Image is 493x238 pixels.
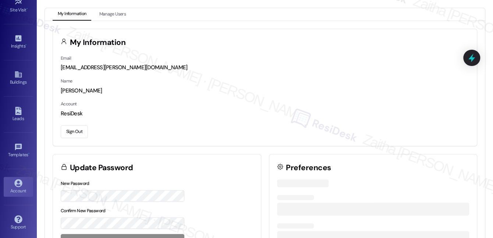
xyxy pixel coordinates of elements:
button: Sign Out [61,125,88,138]
div: [PERSON_NAME] [61,87,469,95]
label: Name [61,78,72,84]
h3: Preferences [286,164,331,172]
label: New Password [61,181,89,186]
label: Account [61,101,77,107]
a: Insights • [4,32,33,52]
label: Confirm New Password [61,208,106,214]
div: [EMAIL_ADDRESS][PERSON_NAME][DOMAIN_NAME] [61,64,469,71]
a: Buildings [4,68,33,88]
a: Account [4,177,33,197]
span: • [25,42,26,48]
button: My Information [53,8,91,21]
a: Leads [4,105,33,125]
h3: Update Password [70,164,133,172]
a: Support [4,213,33,233]
a: Templates • [4,141,33,161]
div: ResiDesk [61,110,469,118]
label: Email [61,55,71,61]
span: • [28,151,29,156]
span: • [26,6,28,11]
button: Manage Users [94,8,131,21]
h3: My Information [70,39,126,46]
